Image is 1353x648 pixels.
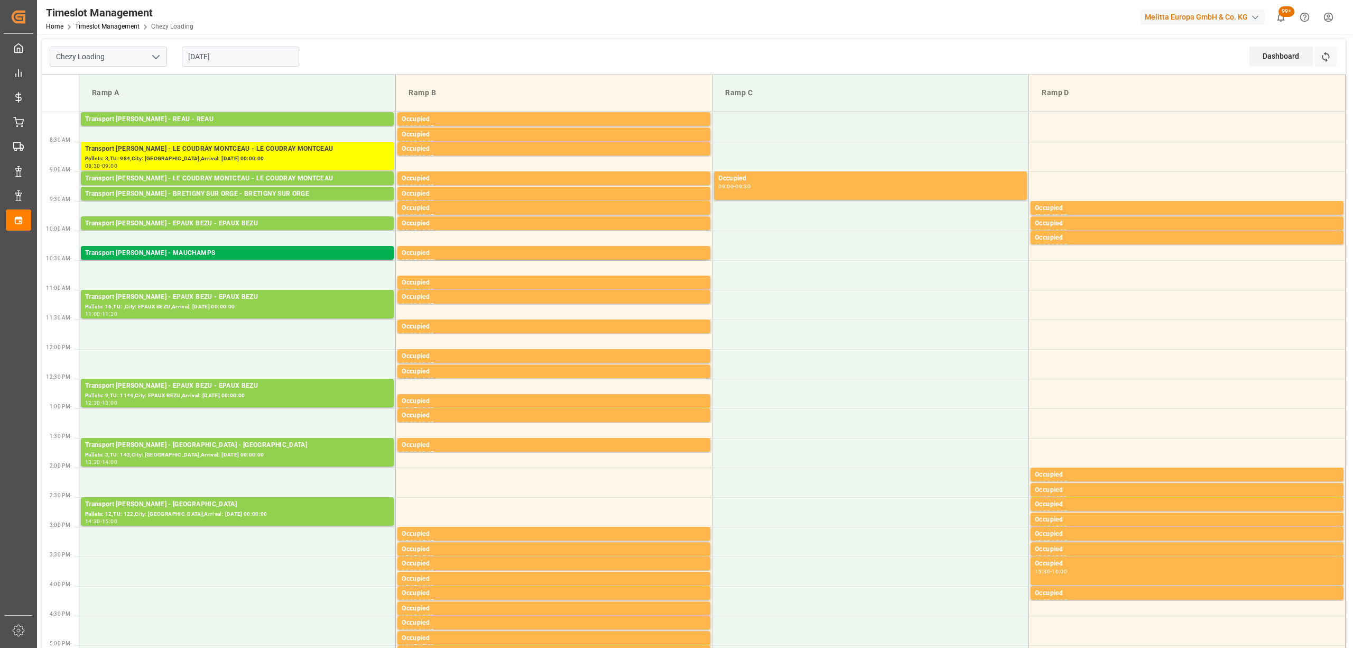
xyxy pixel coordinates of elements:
[402,540,417,544] div: 15:00
[1052,214,1067,218] div: 09:45
[102,460,117,464] div: 14:00
[1052,229,1067,234] div: 10:00
[50,47,167,67] input: Type to search/select
[417,303,419,307] div: -
[50,433,70,439] span: 1:30 PM
[1050,599,1052,604] div: -
[85,440,390,451] div: Transport [PERSON_NAME] - [GEOGRAPHIC_DATA] - [GEOGRAPHIC_DATA]
[417,407,419,412] div: -
[402,604,706,614] div: Occupied
[1052,525,1067,530] div: 15:00
[419,614,434,619] div: 16:30
[50,492,70,498] span: 2:30 PM
[1052,569,1067,574] div: 16:00
[417,555,419,560] div: -
[85,312,100,316] div: 11:00
[100,163,102,168] div: -
[402,628,417,633] div: 16:30
[404,83,703,103] div: Ramp B
[402,618,706,628] div: Occupied
[402,440,706,451] div: Occupied
[85,400,100,405] div: 12:30
[417,332,419,337] div: -
[1035,480,1050,485] div: 14:00
[1050,569,1052,574] div: -
[402,229,417,234] div: 09:45
[402,184,417,189] div: 09:00
[1050,525,1052,530] div: -
[50,137,70,143] span: 8:30 AM
[85,499,390,510] div: Transport [PERSON_NAME] - [GEOGRAPHIC_DATA]
[402,259,417,263] div: 10:15
[1035,485,1339,496] div: Occupied
[402,248,706,259] div: Occupied
[417,599,419,604] div: -
[85,125,390,134] div: Pallets: 1,TU: 241,City: [GEOGRAPHIC_DATA],Arrival: [DATE] 00:00:00
[419,599,434,604] div: 16:15
[402,292,706,303] div: Occupied
[46,255,70,261] span: 10:30 AM
[88,83,387,103] div: Ramp A
[46,5,193,21] div: Timeslot Management
[402,588,706,599] div: Occupied
[85,391,390,400] div: Pallets: 9,TU: 1144,City: EPAUX BEZU,Arrival: [DATE] 00:00:00
[1035,525,1050,530] div: 14:45
[402,189,706,199] div: Occupied
[402,555,417,560] div: 15:15
[402,130,706,140] div: Occupied
[85,248,390,259] div: Transport [PERSON_NAME] - MAUCHAMPS
[1050,540,1052,544] div: -
[721,83,1020,103] div: Ramp C
[46,374,70,380] span: 12:30 PM
[402,633,706,644] div: Occupied
[1050,214,1052,218] div: -
[85,189,390,199] div: Transport [PERSON_NAME] - BRETIGNY SUR ORGE - BRETIGNY SUR ORGE
[100,519,102,524] div: -
[417,154,419,159] div: -
[402,174,706,184] div: Occupied
[1037,83,1337,103] div: Ramp D
[1035,233,1339,243] div: Occupied
[50,404,70,409] span: 1:00 PM
[1278,6,1294,17] span: 99+
[402,367,706,377] div: Occupied
[1293,5,1317,29] button: Help Center
[85,114,390,125] div: Transport [PERSON_NAME] - REAU - REAU
[85,218,390,229] div: Transport [PERSON_NAME] - EPAUX BEZU - EPAUX BEZU
[85,451,390,460] div: Pallets: 3,TU: 143,City: [GEOGRAPHIC_DATA],Arrival: [DATE] 00:00:00
[1050,510,1052,515] div: -
[85,163,100,168] div: 08:30
[50,641,70,646] span: 5:00 PM
[735,184,750,189] div: 09:30
[402,569,417,574] div: 15:30
[85,510,390,519] div: Pallets: 12,TU: 122,City: [GEOGRAPHIC_DATA],Arrival: [DATE] 00:00:00
[1035,214,1050,218] div: 09:30
[718,174,1023,184] div: Occupied
[417,140,419,145] div: -
[419,421,434,426] div: 13:15
[1035,588,1339,599] div: Occupied
[1035,218,1339,229] div: Occupied
[100,400,102,405] div: -
[85,154,390,163] div: Pallets: 3,TU: 984,City: [GEOGRAPHIC_DATA],Arrival: [DATE] 00:00:00
[402,574,706,585] div: Occupied
[1050,243,1052,248] div: -
[1050,229,1052,234] div: -
[419,585,434,589] div: 16:00
[1035,555,1050,560] div: 15:15
[50,167,70,172] span: 9:00 AM
[419,154,434,159] div: 08:45
[417,628,419,633] div: -
[417,184,419,189] div: -
[1035,569,1050,574] div: 15:30
[1035,243,1050,248] div: 10:00
[85,519,100,524] div: 14:30
[419,569,434,574] div: 15:45
[402,144,706,154] div: Occupied
[1035,229,1050,234] div: 09:45
[1035,599,1050,604] div: 16:00
[102,163,117,168] div: 09:00
[85,259,390,268] div: Pallets: 52,TU: 1172,City: [GEOGRAPHIC_DATA],Arrival: [DATE] 00:00:00
[102,312,117,316] div: 11:30
[419,125,434,130] div: 08:15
